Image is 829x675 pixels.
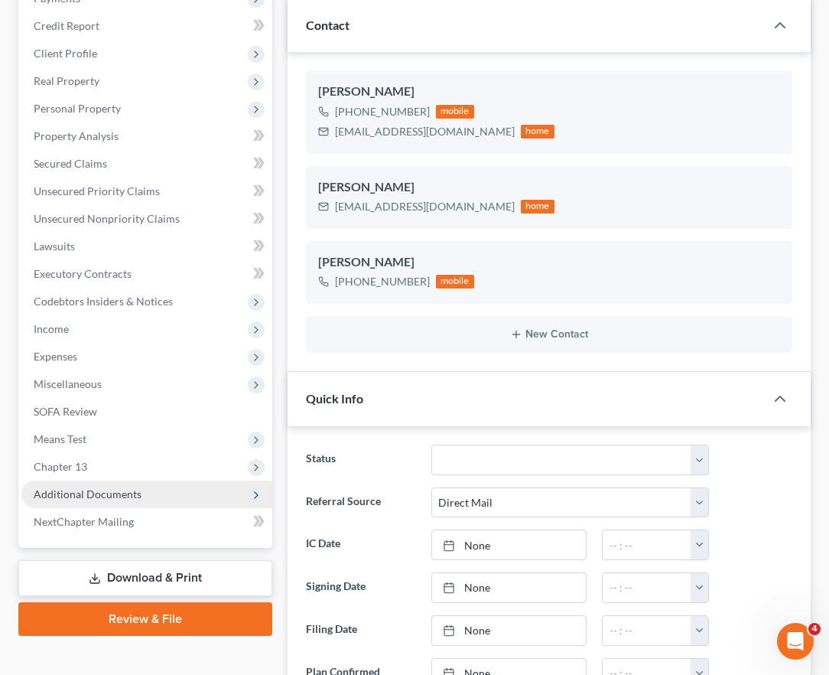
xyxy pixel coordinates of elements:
[34,460,87,473] span: Chapter 13
[34,515,134,528] span: NextChapter Mailing
[34,432,86,445] span: Means Test
[777,623,814,660] iframe: Intercom live chat
[335,274,430,289] div: [PHONE_NUMBER]
[34,267,132,280] span: Executory Contracts
[21,150,272,178] a: Secured Claims
[34,184,160,197] span: Unsecured Priority Claims
[21,398,272,426] a: SOFA Review
[34,405,97,418] span: SOFA Review
[21,12,272,40] a: Credit Report
[335,199,515,214] div: [EMAIL_ADDRESS][DOMAIN_NAME]
[335,124,515,139] div: [EMAIL_ADDRESS][DOMAIN_NAME]
[34,157,107,170] span: Secured Claims
[521,125,554,139] div: home
[34,129,119,142] span: Property Analysis
[34,212,180,225] span: Unsecured Nonpriority Claims
[21,508,272,536] a: NextChapter Mailing
[34,102,121,115] span: Personal Property
[21,233,272,260] a: Lawsuits
[298,615,424,646] label: Filing Date
[318,83,780,101] div: [PERSON_NAME]
[298,572,424,603] label: Signing Date
[298,487,424,518] label: Referral Source
[521,200,554,214] div: home
[298,530,424,560] label: IC Date
[21,205,272,233] a: Unsecured Nonpriority Claims
[335,104,430,119] div: [PHONE_NUMBER]
[21,260,272,288] a: Executory Contracts
[432,530,586,559] a: None
[603,616,691,645] input: -- : --
[21,178,272,205] a: Unsecured Priority Claims
[432,573,586,602] a: None
[603,573,691,602] input: -- : --
[306,391,363,406] span: Quick Info
[34,74,99,87] span: Real Property
[34,240,75,253] span: Lawsuits
[34,487,141,501] span: Additional Documents
[34,295,173,308] span: Codebtors Insiders & Notices
[34,19,99,32] span: Credit Report
[34,322,69,335] span: Income
[34,350,77,363] span: Expenses
[603,530,691,559] input: -- : --
[18,560,272,596] a: Download & Print
[18,602,272,636] a: Review & File
[436,105,474,119] div: mobile
[808,623,821,635] span: 4
[432,616,586,645] a: None
[34,377,102,390] span: Miscellaneous
[21,122,272,150] a: Property Analysis
[306,18,349,32] span: Contact
[318,178,780,197] div: [PERSON_NAME]
[318,328,780,341] button: New Contact
[34,47,97,60] span: Client Profile
[318,253,780,272] div: [PERSON_NAME]
[436,275,474,289] div: mobile
[298,445,424,475] label: Status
